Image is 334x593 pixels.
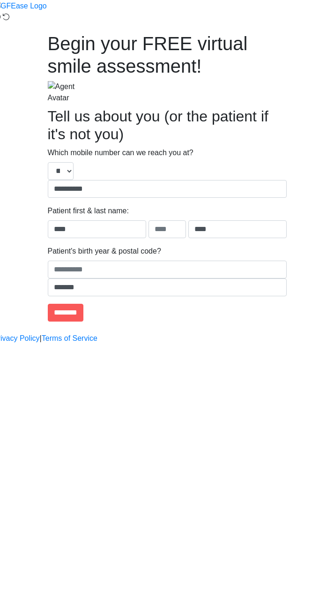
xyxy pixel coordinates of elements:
[48,205,129,217] label: Patient first & last name:
[40,333,42,344] a: |
[42,333,97,344] a: Terms of Service
[48,81,76,104] img: Agent Avatar
[48,107,287,143] h2: Tell us about you (or the patient if it's not you)
[48,32,287,77] h1: Begin your FREE virtual smile assessment!
[48,246,161,257] label: Patient's birth year & postal code?
[48,147,193,158] label: Which mobile number can we reach you at?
